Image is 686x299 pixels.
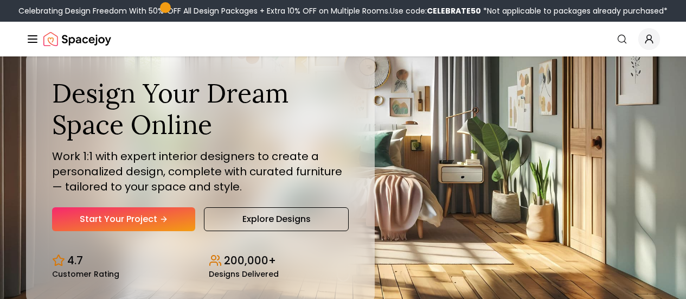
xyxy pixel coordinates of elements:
small: Customer Rating [52,270,119,278]
div: Design stats [52,244,349,278]
p: 200,000+ [224,253,276,268]
b: CELEBRATE50 [427,5,481,16]
a: Explore Designs [204,207,348,231]
span: Use code: [390,5,481,16]
div: Celebrating Design Freedom With 50% OFF All Design Packages + Extra 10% OFF on Multiple Rooms. [18,5,668,16]
img: Spacejoy Logo [43,28,111,50]
a: Start Your Project [52,207,195,231]
p: Work 1:1 with expert interior designers to create a personalized design, complete with curated fu... [52,149,349,194]
span: *Not applicable to packages already purchased* [481,5,668,16]
h1: Design Your Dream Space Online [52,78,349,140]
a: Spacejoy [43,28,111,50]
small: Designs Delivered [209,270,279,278]
p: 4.7 [67,253,83,268]
nav: Global [26,22,660,56]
